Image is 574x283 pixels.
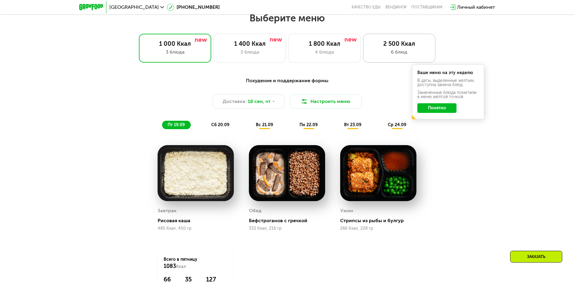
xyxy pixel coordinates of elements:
span: вс 21.09 [256,122,273,127]
span: пн 22.09 [300,122,318,127]
div: Личный кабинет [457,4,495,11]
span: ср 24.09 [388,122,406,127]
div: 66 [164,276,177,283]
button: Настроить меню [290,94,362,109]
span: сб 20.09 [211,122,229,127]
div: Обед [249,206,262,215]
span: пт 19.09 [168,122,185,127]
div: поставщикам [411,5,442,10]
span: [GEOGRAPHIC_DATA] [109,5,159,10]
span: вт 23.09 [344,122,361,127]
span: Ккал [176,264,186,269]
div: Заменённые блюда пометили в меню жёлтой точкой. [417,91,479,99]
div: Всего в пятницу [164,257,228,270]
span: 1083 [164,263,176,269]
span: 18 сен, чт [248,98,271,105]
div: 485 Ккал, 450 гр [158,226,234,231]
div: Ваше меню на эту неделю [417,71,479,75]
div: Бефстроганов с гречкой [249,218,330,224]
button: Понятно [417,103,456,113]
div: Ужин [340,206,353,215]
div: 1 000 Ккал [145,40,205,47]
div: Рисовая каша [158,218,239,224]
div: 266 Ккал, 228 гр [340,226,416,231]
div: 6 блюд [369,48,429,56]
div: 332 Ккал, 216 гр [249,226,325,231]
div: Завтрак [158,206,177,215]
div: 3 блюда [145,48,205,56]
div: Похудение и поддержание формы [109,77,466,85]
div: 35 [185,276,199,283]
a: Вендинги [385,5,406,10]
div: 4 блюда [295,48,354,56]
div: 127 [206,276,228,283]
div: 1 400 Ккал [220,40,280,47]
div: 2 500 Ккал [369,40,429,47]
a: [PHONE_NUMBER] [167,4,220,11]
div: Заказать [510,251,562,263]
h2: Выберите меню [19,12,555,24]
div: 1 800 Ккал [295,40,354,47]
div: 3 блюда [220,48,280,56]
div: В даты, выделенные желтым, доступна замена блюд. [417,79,479,87]
div: Стрипсы из рыбы и булгур [340,218,421,224]
span: Доставка: [223,98,246,105]
a: Качество еды [352,5,381,10]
